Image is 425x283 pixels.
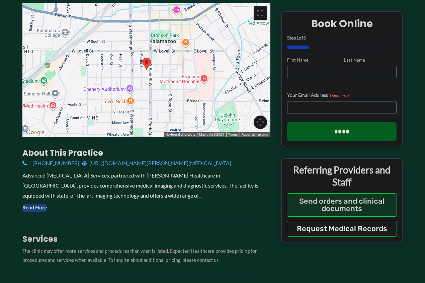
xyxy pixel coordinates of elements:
[303,34,306,40] span: 5
[22,158,79,168] a: [PHONE_NUMBER]
[287,220,397,236] button: Request Medical Records
[344,57,397,63] label: Last Name
[254,116,267,129] button: Map camera controls
[287,57,340,63] label: First Name
[22,170,270,200] div: Advanced [MEDICAL_DATA] Services, partnered with [PERSON_NAME] Healthcare in [GEOGRAPHIC_DATA], p...
[199,133,224,136] span: Map data ©2025
[166,132,195,137] button: Keyboard shortcuts
[330,93,349,98] span: (Required)
[24,128,46,137] img: Google
[242,133,268,136] a: Report a map error
[287,193,397,216] button: Send orders and clinical documents
[287,35,397,40] p: Step of
[22,204,47,212] button: Read More
[22,148,270,158] h3: About this practice
[82,158,231,168] a: [URL][DOMAIN_NAME][PERSON_NAME][MEDICAL_DATA]
[287,164,397,188] p: Referring Providers and Staff
[287,17,397,30] h2: Book Online
[296,34,299,40] span: 1
[24,128,46,137] a: Open this area in Google Maps (opens a new window)
[228,133,238,136] a: Terms (opens in new tab)
[22,234,270,244] h3: Services
[22,247,270,265] p: The clinic may offer more services and procedures than what is listed. Expected Healthcare provid...
[287,92,397,98] label: Your Email Address
[254,6,267,20] button: Toggle fullscreen view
